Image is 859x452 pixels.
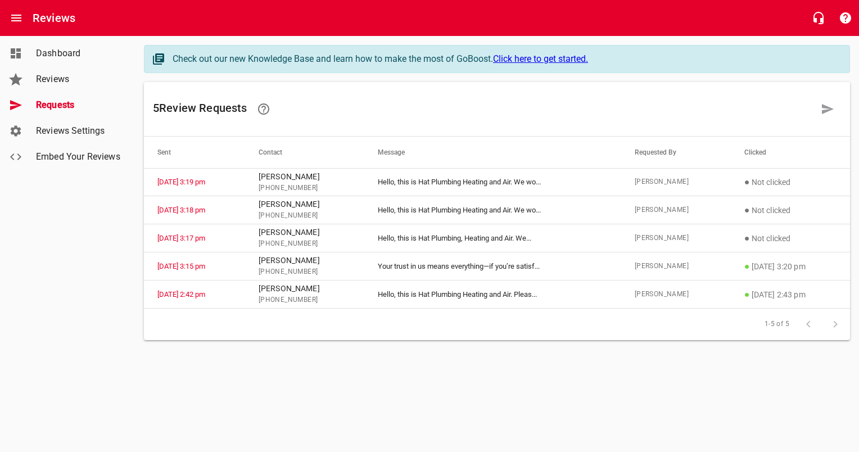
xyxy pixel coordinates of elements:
span: Reviews Settings [36,124,121,138]
th: Sent [144,137,245,168]
th: Requested By [621,137,731,168]
span: Requests [36,98,121,112]
a: [DATE] 3:15 pm [157,262,205,270]
p: [PERSON_NAME] [259,255,351,266]
span: Dashboard [36,47,121,60]
span: [PERSON_NAME] [635,233,717,244]
td: Hello, this is Hat Plumbing, Heating and Air. We ... [364,224,621,252]
p: Not clicked [744,232,837,245]
p: [PERSON_NAME] [259,283,351,295]
span: [PHONE_NUMBER] [259,266,351,278]
a: Click here to get started. [493,53,588,64]
span: [PHONE_NUMBER] [259,295,351,306]
h6: Reviews [33,9,75,27]
p: [DATE] 2:43 pm [744,288,837,301]
span: [PHONE_NUMBER] [259,210,351,222]
span: [PERSON_NAME] [635,177,717,188]
td: Hello, this is Hat Plumbing Heating and Air. Pleas ... [364,281,621,309]
th: Clicked [731,137,850,168]
button: Open drawer [3,4,30,31]
p: Not clicked [744,175,837,189]
span: [PHONE_NUMBER] [259,238,351,250]
a: [DATE] 3:18 pm [157,206,205,214]
span: Reviews [36,73,121,86]
th: Message [364,137,621,168]
button: Live Chat [805,4,832,31]
h6: 5 Review Request s [153,96,814,123]
a: Request a review [814,96,841,123]
p: [PERSON_NAME] [259,171,351,183]
p: [PERSON_NAME] [259,198,351,210]
span: [PERSON_NAME] [635,289,717,300]
a: [DATE] 2:42 pm [157,290,205,299]
span: 1-5 of 5 [765,319,789,330]
span: [PERSON_NAME] [635,205,717,216]
span: ● [744,233,750,243]
span: ● [744,289,750,300]
a: [DATE] 3:17 pm [157,234,205,242]
button: Support Portal [832,4,859,31]
span: [PERSON_NAME] [635,261,717,272]
a: Learn how requesting reviews can improve your online presence [250,96,277,123]
td: Your trust in us means everything—if you’re satisf ... [364,252,621,281]
p: [PERSON_NAME] [259,227,351,238]
span: ● [744,205,750,215]
span: ● [744,177,750,187]
p: Not clicked [744,204,837,217]
td: Hello, this is Hat Plumbing Heating and Air. We wo ... [364,196,621,224]
span: Embed Your Reviews [36,150,121,164]
th: Contact [245,137,364,168]
p: [DATE] 3:20 pm [744,260,837,273]
td: Hello, this is Hat Plumbing Heating and Air. We wo ... [364,168,621,196]
span: [PHONE_NUMBER] [259,183,351,194]
div: Check out our new Knowledge Base and learn how to make the most of GoBoost. [173,52,838,66]
span: ● [744,261,750,272]
a: [DATE] 3:19 pm [157,178,205,186]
